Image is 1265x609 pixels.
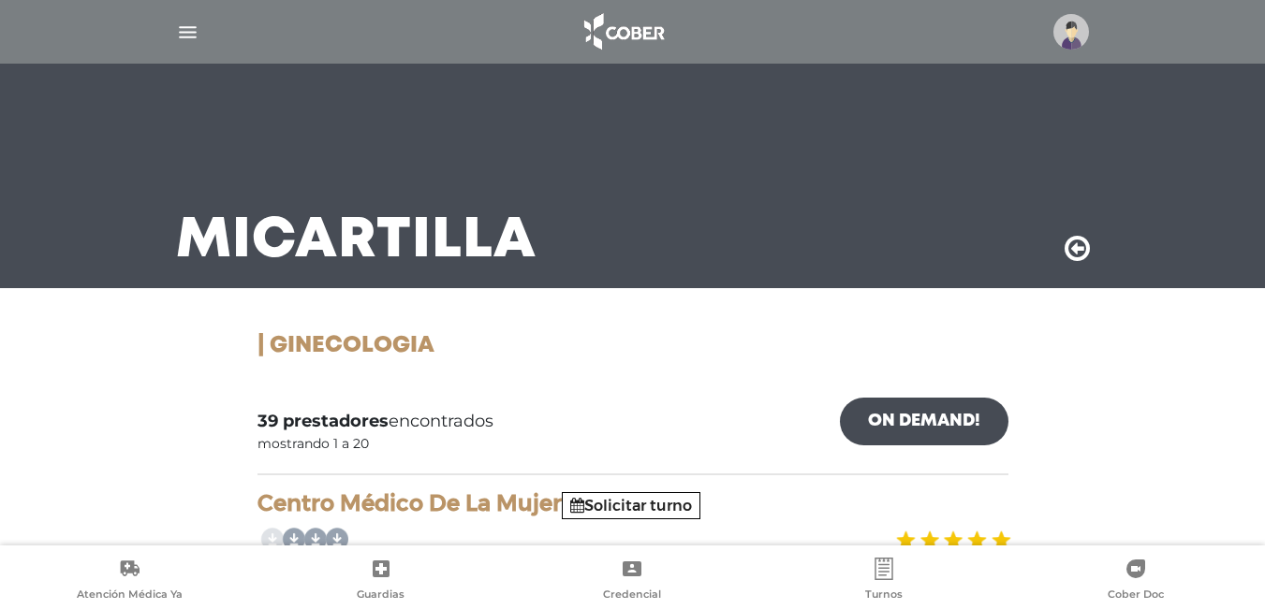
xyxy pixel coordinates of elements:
[507,558,758,605] a: Credencial
[603,587,661,604] span: Credencial
[176,217,537,266] h3: Mi Cartilla
[4,558,256,605] a: Atención Médica Ya
[865,587,903,604] span: Turnos
[257,434,369,454] div: mostrando 1 a 20
[574,9,672,54] img: logo_cober_home-white.png
[77,587,183,604] span: Atención Médica Ya
[257,409,493,434] span: encontrados
[357,587,405,604] span: Guardias
[257,411,389,431] b: 39 prestadores
[176,21,199,44] img: Cober_menu-lines-white.svg
[256,558,507,605] a: Guardias
[1009,558,1261,605] a: Cober Doc
[1053,14,1089,50] img: profile-placeholder.svg
[840,398,1008,445] a: On Demand!
[257,490,1008,517] h4: Centro Médico De La Mujer
[893,519,1011,561] img: estrellas_badge.png
[1108,587,1164,604] span: Cober Doc
[570,497,692,515] a: Solicitar turno
[758,558,1010,605] a: Turnos
[257,333,1008,360] h1: | Ginecologia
